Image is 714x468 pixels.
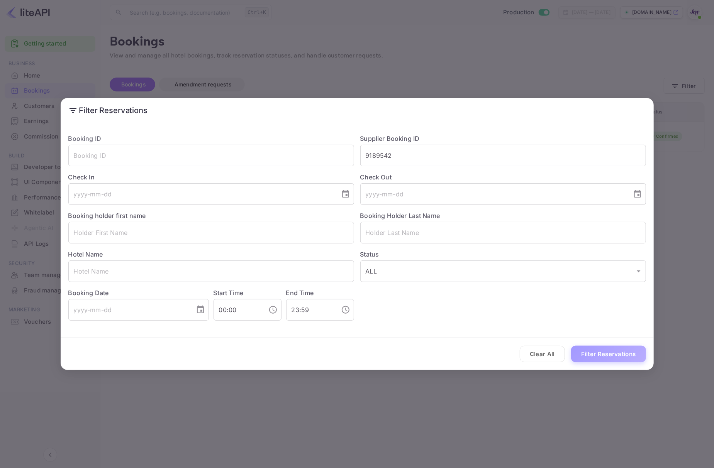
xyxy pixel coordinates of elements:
input: hh:mm [286,299,335,321]
input: Supplier Booking ID [360,145,646,166]
label: Booking holder first name [68,212,146,220]
input: Holder Last Name [360,222,646,243]
label: Booking Date [68,288,209,297]
label: Booking ID [68,135,102,142]
input: hh:mm [214,299,262,321]
input: Hotel Name [68,260,354,282]
label: Start Time [214,289,244,297]
label: Status [360,250,646,259]
button: Choose time, selected time is 12:00 AM [265,302,281,318]
button: Clear All [520,346,565,362]
input: yyyy-mm-dd [360,183,627,205]
button: Choose date [630,186,645,202]
input: yyyy-mm-dd [68,183,335,205]
label: Check In [68,172,354,182]
label: Booking Holder Last Name [360,212,440,220]
label: End Time [286,289,314,297]
button: Choose time, selected time is 11:59 PM [338,302,353,318]
label: Hotel Name [68,250,103,258]
input: Booking ID [68,145,354,166]
button: Filter Reservations [571,346,646,362]
button: Choose date [338,186,353,202]
div: ALL [360,260,646,282]
input: Holder First Name [68,222,354,243]
h2: Filter Reservations [61,98,654,123]
input: yyyy-mm-dd [68,299,190,321]
label: Check Out [360,172,646,182]
button: Choose date [193,302,208,318]
label: Supplier Booking ID [360,135,420,142]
